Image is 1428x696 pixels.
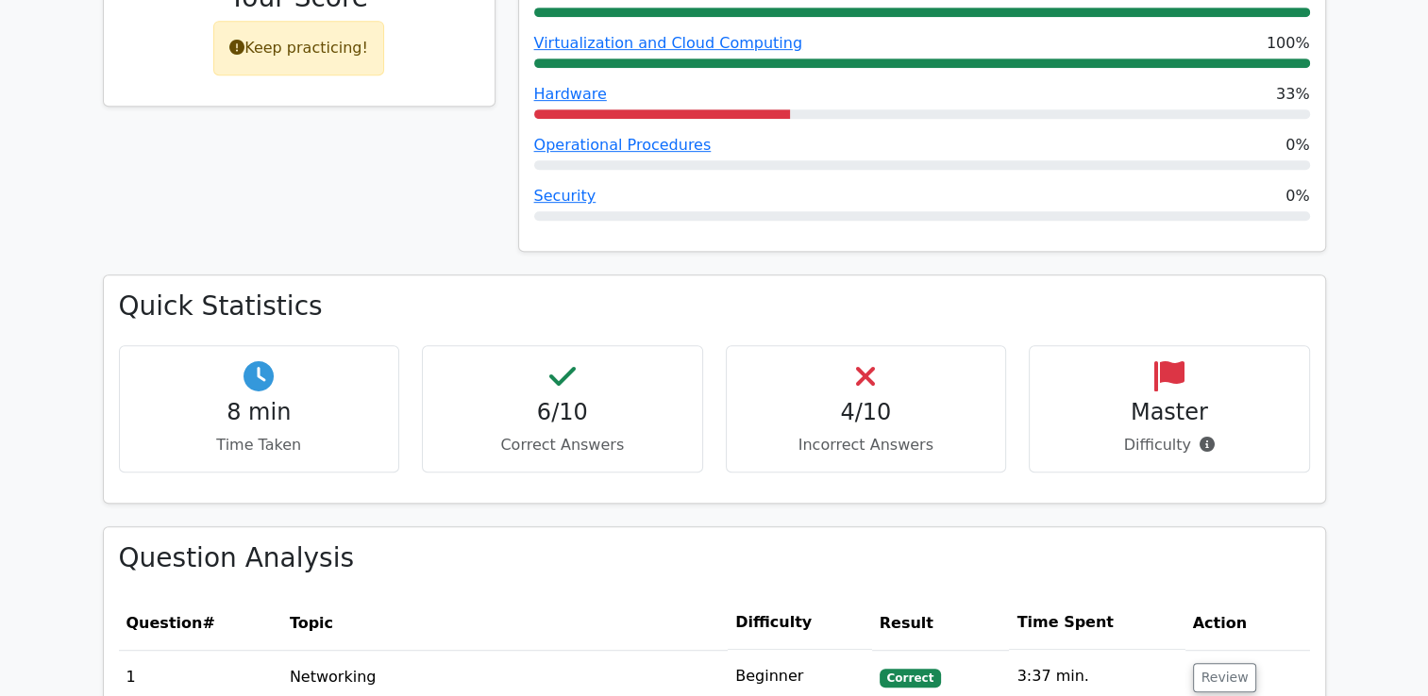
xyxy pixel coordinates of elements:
[872,596,1010,650] th: Result
[728,596,872,650] th: Difficulty
[534,187,596,205] a: Security
[438,399,687,426] h4: 6/10
[135,399,384,426] h4: 8 min
[534,34,803,52] a: Virtualization and Cloud Computing
[534,85,607,103] a: Hardware
[1267,32,1310,55] span: 100%
[742,399,991,426] h4: 4/10
[1185,596,1310,650] th: Action
[742,434,991,456] p: Incorrect Answers
[1285,134,1309,157] span: 0%
[534,136,712,154] a: Operational Procedures
[1045,434,1294,456] p: Difficulty
[135,434,384,456] p: Time Taken
[1193,663,1257,692] button: Review
[282,596,728,650] th: Topic
[880,669,941,688] span: Correct
[1285,185,1309,207] span: 0%
[1009,596,1184,650] th: Time Spent
[438,434,687,456] p: Correct Answers
[1276,83,1310,106] span: 33%
[119,290,1310,323] h3: Quick Statistics
[119,596,282,650] th: #
[1045,399,1294,426] h4: Master
[126,614,203,632] span: Question
[119,542,1310,574] h3: Question Analysis
[213,21,384,75] div: Keep practicing!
